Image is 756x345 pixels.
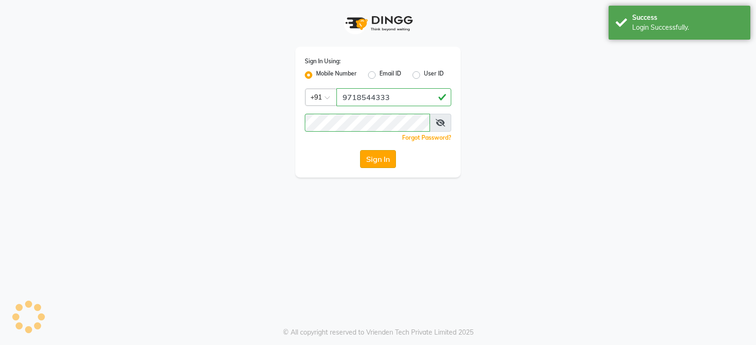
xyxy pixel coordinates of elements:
[305,114,430,132] input: Username
[632,23,743,33] div: Login Successfully.
[424,69,444,81] label: User ID
[336,88,451,106] input: Username
[305,57,341,66] label: Sign In Using:
[340,9,416,37] img: logo1.svg
[402,134,451,141] a: Forgot Password?
[632,13,743,23] div: Success
[379,69,401,81] label: Email ID
[316,69,357,81] label: Mobile Number
[360,150,396,168] button: Sign In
